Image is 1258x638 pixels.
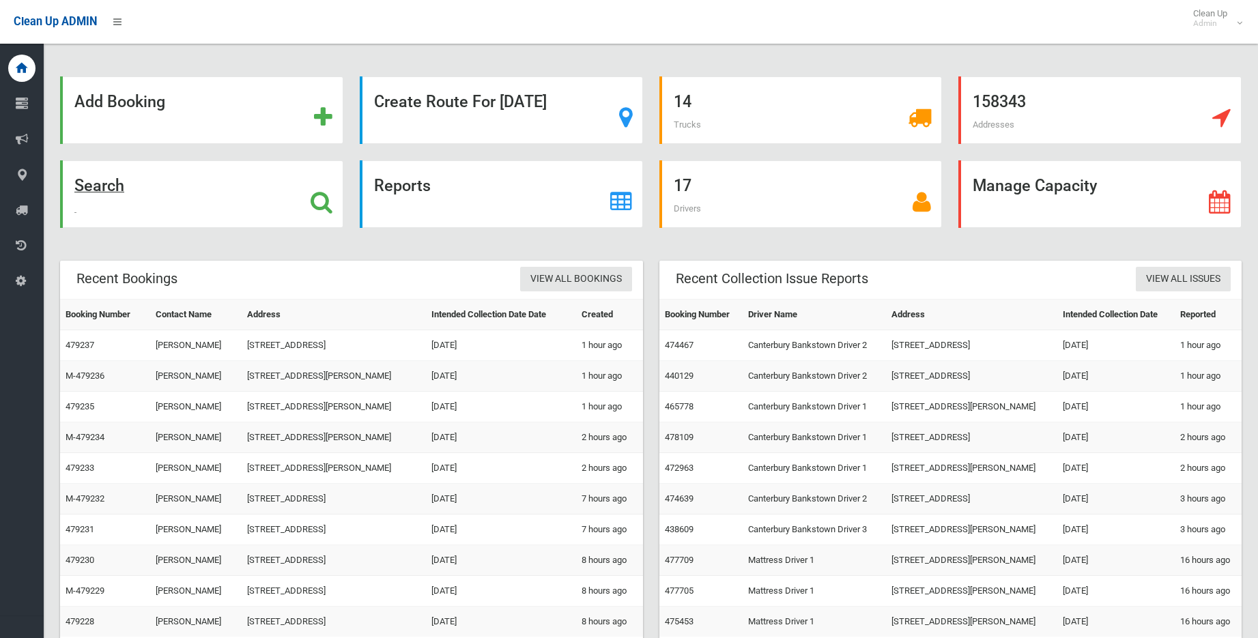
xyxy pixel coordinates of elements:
a: View All Issues [1136,267,1231,292]
th: Address [242,300,427,330]
td: [PERSON_NAME] [150,514,242,545]
a: 440129 [665,371,694,381]
strong: Create Route For [DATE] [374,92,547,111]
strong: Reports [374,176,431,195]
a: 478109 [665,432,694,442]
td: [DATE] [1057,514,1174,545]
td: [STREET_ADDRESS][PERSON_NAME] [886,607,1057,637]
td: [PERSON_NAME] [150,576,242,607]
th: Address [886,300,1057,330]
td: [STREET_ADDRESS][PERSON_NAME] [886,545,1057,576]
td: [DATE] [426,484,575,514]
td: Canterbury Bankstown Driver 2 [743,484,886,514]
a: Reports [360,160,643,228]
td: [PERSON_NAME] [150,330,242,361]
td: [STREET_ADDRESS][PERSON_NAME] [886,576,1057,607]
a: 472963 [665,463,694,473]
a: 438609 [665,524,694,534]
span: Trucks [674,119,701,130]
td: [DATE] [1057,484,1174,514]
td: [STREET_ADDRESS] [242,576,427,607]
td: 3 hours ago [1175,484,1242,514]
td: 8 hours ago [576,607,643,637]
th: Created [576,300,643,330]
td: 2 hours ago [576,453,643,484]
td: [STREET_ADDRESS] [242,607,427,637]
td: Canterbury Bankstown Driver 1 [743,422,886,453]
td: [DATE] [1057,330,1174,361]
a: 14 Trucks [659,76,943,144]
td: Canterbury Bankstown Driver 2 [743,330,886,361]
td: 3 hours ago [1175,514,1242,545]
td: [PERSON_NAME] [150,422,242,453]
td: [DATE] [426,330,575,361]
a: Search [60,160,343,228]
a: 465778 [665,401,694,411]
td: 1 hour ago [576,361,643,392]
th: Intended Collection Date [1057,300,1174,330]
td: [DATE] [1057,545,1174,576]
td: 2 hours ago [1175,453,1242,484]
td: 1 hour ago [1175,361,1242,392]
td: [DATE] [426,453,575,484]
a: 479237 [66,340,94,350]
td: [STREET_ADDRESS][PERSON_NAME] [242,392,427,422]
a: 17 Drivers [659,160,943,228]
td: [STREET_ADDRESS] [242,484,427,514]
td: [DATE] [426,607,575,637]
a: 477709 [665,555,694,565]
td: [PERSON_NAME] [150,545,242,576]
td: [PERSON_NAME] [150,607,242,637]
header: Recent Bookings [60,265,194,292]
strong: 14 [674,92,691,111]
a: 479235 [66,401,94,411]
strong: 158343 [973,92,1026,111]
a: 479230 [66,555,94,565]
a: M-479229 [66,585,104,596]
a: 479233 [66,463,94,473]
td: [DATE] [1057,361,1174,392]
td: [DATE] [426,422,575,453]
td: 8 hours ago [576,576,643,607]
a: Add Booking [60,76,343,144]
td: [DATE] [426,361,575,392]
td: [STREET_ADDRESS] [886,422,1057,453]
td: Canterbury Bankstown Driver 3 [743,514,886,545]
a: Create Route For [DATE] [360,76,643,144]
td: [DATE] [426,545,575,576]
td: [STREET_ADDRESS] [242,545,427,576]
span: Clean Up ADMIN [14,15,97,28]
td: Canterbury Bankstown Driver 1 [743,392,886,422]
td: [STREET_ADDRESS] [886,361,1057,392]
strong: Search [74,176,124,195]
td: Mattress Driver 1 [743,576,886,607]
a: 477705 [665,585,694,596]
td: [DATE] [1057,576,1174,607]
span: Addresses [973,119,1014,130]
td: 7 hours ago [576,514,643,545]
td: [STREET_ADDRESS][PERSON_NAME] [242,361,427,392]
td: Mattress Driver 1 [743,607,886,637]
td: [STREET_ADDRESS] [886,484,1057,514]
td: [STREET_ADDRESS][PERSON_NAME] [886,453,1057,484]
td: 16 hours ago [1175,576,1242,607]
th: Driver Name [743,300,886,330]
td: [STREET_ADDRESS][PERSON_NAME] [242,422,427,453]
a: View All Bookings [520,267,632,292]
td: 8 hours ago [576,545,643,576]
td: 1 hour ago [1175,392,1242,422]
td: 7 hours ago [576,484,643,514]
td: 1 hour ago [576,330,643,361]
th: Booking Number [659,300,743,330]
a: M-479236 [66,371,104,381]
td: Mattress Driver 1 [743,545,886,576]
td: [PERSON_NAME] [150,484,242,514]
td: [DATE] [1057,607,1174,637]
th: Contact Name [150,300,242,330]
td: [STREET_ADDRESS] [242,330,427,361]
a: 158343 Addresses [958,76,1242,144]
span: Drivers [674,203,701,214]
a: 479231 [66,524,94,534]
td: [DATE] [426,576,575,607]
strong: Add Booking [74,92,165,111]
